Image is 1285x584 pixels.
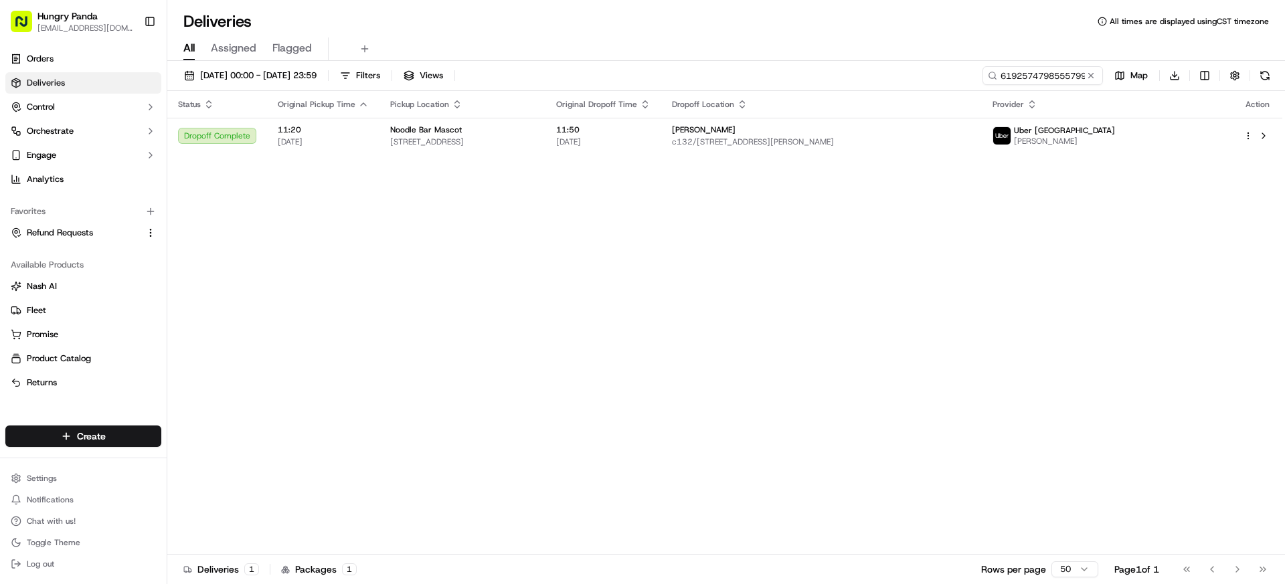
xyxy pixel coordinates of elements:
[993,127,1011,144] img: uber-new-logo.jpeg
[11,328,156,340] a: Promise
[672,136,971,147] span: c132/[STREET_ADDRESS][PERSON_NAME]
[278,99,355,110] span: Original Pickup Time
[11,353,156,365] a: Product Catalog
[5,254,161,276] div: Available Products
[5,348,161,369] button: Product Catalog
[27,516,76,526] span: Chat with us!
[11,304,156,316] a: Fleet
[556,136,651,147] span: [DATE]
[5,300,161,321] button: Fleet
[183,563,259,576] div: Deliveries
[27,304,46,316] span: Fleet
[556,99,637,110] span: Original Dropoff Time
[981,563,1046,576] p: Rows per page
[1110,16,1269,27] span: All times are displayed using CST timezone
[77,429,106,443] span: Create
[390,124,462,135] span: Noodle Bar Mascot
[390,136,535,147] span: [STREET_ADDRESS]
[1014,136,1115,147] span: [PERSON_NAME]
[1014,125,1115,136] span: Uber [GEOGRAPHIC_DATA]
[672,124,736,135] span: [PERSON_NAME]
[37,23,133,33] button: [EMAIL_ADDRESS][DOMAIN_NAME]
[5,425,161,447] button: Create
[5,120,161,142] button: Orchestrate
[356,70,380,82] span: Filters
[5,469,161,488] button: Settings
[5,512,161,530] button: Chat with us!
[183,11,252,32] h1: Deliveries
[5,72,161,94] a: Deliveries
[27,227,93,239] span: Refund Requests
[342,563,357,575] div: 1
[5,201,161,222] div: Favorites
[27,328,58,340] span: Promise
[5,144,161,166] button: Engage
[278,124,369,135] span: 11:20
[37,9,98,23] button: Hungry Panda
[27,473,57,484] span: Settings
[27,537,80,548] span: Toggle Theme
[1114,563,1159,576] div: Page 1 of 1
[27,494,74,505] span: Notifications
[1108,66,1154,85] button: Map
[27,101,55,113] span: Control
[5,222,161,244] button: Refund Requests
[5,96,161,118] button: Control
[27,353,91,365] span: Product Catalog
[390,99,449,110] span: Pickup Location
[993,99,1024,110] span: Provider
[5,48,161,70] a: Orders
[27,280,57,292] span: Nash AI
[178,66,323,85] button: [DATE] 00:00 - [DATE] 23:59
[178,99,201,110] span: Status
[27,559,54,569] span: Log out
[11,377,156,389] a: Returns
[5,490,161,509] button: Notifications
[244,563,259,575] div: 1
[420,70,443,82] span: Views
[281,563,357,576] div: Packages
[398,66,449,85] button: Views
[11,227,140,239] a: Refund Requests
[1244,99,1272,110] div: Action
[211,40,256,56] span: Assigned
[5,555,161,573] button: Log out
[27,77,65,89] span: Deliveries
[278,136,369,147] span: [DATE]
[5,276,161,297] button: Nash AI
[183,40,195,56] span: All
[334,66,386,85] button: Filters
[5,372,161,393] button: Returns
[200,70,317,82] span: [DATE] 00:00 - [DATE] 23:59
[5,533,161,552] button: Toggle Theme
[5,169,161,190] a: Analytics
[27,377,57,389] span: Returns
[982,66,1103,85] input: Type to search
[27,53,54,65] span: Orders
[1256,66,1274,85] button: Refresh
[556,124,651,135] span: 11:50
[27,149,56,161] span: Engage
[27,173,64,185] span: Analytics
[1130,70,1148,82] span: Map
[5,5,139,37] button: Hungry Panda[EMAIL_ADDRESS][DOMAIN_NAME]
[672,99,734,110] span: Dropoff Location
[5,324,161,345] button: Promise
[27,125,74,137] span: Orchestrate
[11,280,156,292] a: Nash AI
[272,40,312,56] span: Flagged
